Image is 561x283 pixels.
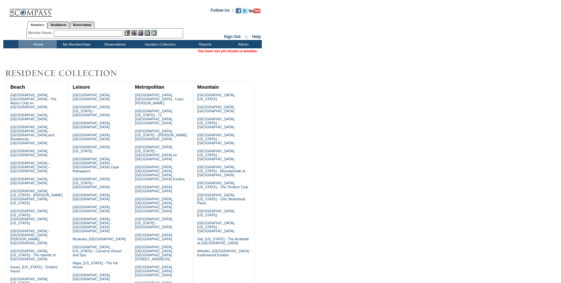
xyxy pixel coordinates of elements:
[211,7,234,15] td: Follow Us ::
[9,3,52,17] img: Compass Home
[135,129,187,141] a: [GEOGRAPHIC_DATA], [US_STATE] - [PERSON_NAME][GEOGRAPHIC_DATA]
[73,237,126,241] a: Muskoka, [GEOGRAPHIC_DATA]
[197,149,235,161] a: [GEOGRAPHIC_DATA], [US_STATE] - [GEOGRAPHIC_DATA]
[73,145,111,153] a: [GEOGRAPHIC_DATA], [US_STATE]
[73,205,111,213] a: [GEOGRAPHIC_DATA], [GEOGRAPHIC_DATA]
[197,93,235,101] a: [GEOGRAPHIC_DATA], [US_STATE]
[197,193,245,205] a: [GEOGRAPHIC_DATA], [US_STATE] - One Steamboat Place
[73,245,122,257] a: [GEOGRAPHIC_DATA], [US_STATE] - Carneros Resort and Spa
[10,93,57,109] a: [GEOGRAPHIC_DATA], [GEOGRAPHIC_DATA] - The Abaco Club on [GEOGRAPHIC_DATA]
[10,149,48,157] a: [GEOGRAPHIC_DATA], [GEOGRAPHIC_DATA]
[10,125,54,145] a: [GEOGRAPHIC_DATA], [GEOGRAPHIC_DATA] - [GEOGRAPHIC_DATA] and Residences [GEOGRAPHIC_DATA]
[10,249,56,261] a: [GEOGRAPHIC_DATA], [US_STATE] - The Islands of [GEOGRAPHIC_DATA]
[248,10,260,14] a: Subscribe to our YouTube Channel
[197,249,251,257] a: Whistler, [GEOGRAPHIC_DATA] - Kadenwood Estates
[135,245,174,261] a: [GEOGRAPHIC_DATA], [GEOGRAPHIC_DATA] - [GEOGRAPHIC_DATA][STREET_ADDRESS]
[197,105,235,113] a: [GEOGRAPHIC_DATA], [GEOGRAPHIC_DATA]
[10,265,58,273] a: Kaua'i, [US_STATE] - Timbers Kaua'i
[197,84,219,90] a: Mountain
[151,30,157,36] img: b_calculator.gif
[135,145,177,161] a: [GEOGRAPHIC_DATA], [US_STATE] - [GEOGRAPHIC_DATA] on [GEOGRAPHIC_DATA]
[197,221,235,233] a: [GEOGRAPHIC_DATA], [US_STATE] - [GEOGRAPHIC_DATA]
[73,177,111,189] a: [GEOGRAPHIC_DATA], [US_STATE] - [GEOGRAPHIC_DATA]
[10,229,49,245] a: [GEOGRAPHIC_DATA] - [GEOGRAPHIC_DATA][PERSON_NAME], [GEOGRAPHIC_DATA]
[131,30,137,36] img: View
[135,197,174,213] a: [GEOGRAPHIC_DATA], [GEOGRAPHIC_DATA] - [GEOGRAPHIC_DATA] [GEOGRAPHIC_DATA]
[135,109,173,125] a: [GEOGRAPHIC_DATA], [US_STATE] - 71 [GEOGRAPHIC_DATA], [GEOGRAPHIC_DATA]
[124,30,130,36] img: b_edit.gif
[236,8,241,13] img: Become our fan on Facebook
[198,49,258,53] span: You have not yet chosen a member.
[47,21,70,28] a: Residences
[197,117,235,129] a: [GEOGRAPHIC_DATA], [US_STATE] - [GEOGRAPHIC_DATA]
[223,40,262,48] td: Admin
[197,209,235,217] a: [GEOGRAPHIC_DATA], [US_STATE]
[57,40,95,48] td: My Memberships
[73,93,111,101] a: [GEOGRAPHIC_DATA], [GEOGRAPHIC_DATA]
[252,34,261,39] a: Help
[242,8,247,13] img: Follow us on Twitter
[236,10,241,14] a: Become our fan on Facebook
[135,185,173,193] a: [GEOGRAPHIC_DATA], [GEOGRAPHIC_DATA]
[10,177,48,185] a: [GEOGRAPHIC_DATA], [GEOGRAPHIC_DATA]
[224,34,240,39] a: Sign Out
[10,113,48,121] a: [GEOGRAPHIC_DATA], [GEOGRAPHIC_DATA]
[73,193,111,201] a: [GEOGRAPHIC_DATA], [GEOGRAPHIC_DATA]
[73,157,119,173] a: [GEOGRAPHIC_DATA], [GEOGRAPHIC_DATA] - [GEOGRAPHIC_DATA] Cape Kidnappers
[135,93,183,105] a: [GEOGRAPHIC_DATA], [GEOGRAPHIC_DATA] - Casa [PERSON_NAME]
[3,67,133,80] img: Destinations by Exclusive Resorts
[28,30,54,36] div: Member Name:
[197,165,245,177] a: [GEOGRAPHIC_DATA], [US_STATE] - Mountainside at [GEOGRAPHIC_DATA]
[197,133,235,145] a: [GEOGRAPHIC_DATA], [US_STATE] - [GEOGRAPHIC_DATA]
[73,105,111,117] a: [GEOGRAPHIC_DATA], [US_STATE] - [GEOGRAPHIC_DATA]
[133,40,185,48] td: Vacation Collection
[135,265,174,277] a: [GEOGRAPHIC_DATA], [GEOGRAPHIC_DATA] - [GEOGRAPHIC_DATA]
[73,84,90,90] a: Leisure
[10,209,48,225] a: [GEOGRAPHIC_DATA], [US_STATE] - [GEOGRAPHIC_DATA], [US_STATE]
[10,189,63,205] a: [GEOGRAPHIC_DATA], [US_STATE] - [PERSON_NAME][GEOGRAPHIC_DATA], [US_STATE]
[185,40,223,48] td: Reports
[10,161,49,173] a: [GEOGRAPHIC_DATA] - [GEOGRAPHIC_DATA] - [GEOGRAPHIC_DATA]
[144,30,150,36] img: Reservations
[73,261,118,269] a: Napa, [US_STATE] - The Ink House
[135,233,173,241] a: [GEOGRAPHIC_DATA], [GEOGRAPHIC_DATA]
[135,84,164,90] a: Metropolitan
[248,8,260,13] img: Subscribe to our YouTube Channel
[73,133,111,141] a: [GEOGRAPHIC_DATA], [GEOGRAPHIC_DATA]
[73,121,111,129] a: [GEOGRAPHIC_DATA], [GEOGRAPHIC_DATA]
[135,217,173,229] a: [GEOGRAPHIC_DATA], [US_STATE] - [GEOGRAPHIC_DATA]
[242,10,247,14] a: Follow us on Twitter
[10,84,25,90] a: Beach
[70,21,95,28] a: Reservations
[197,237,249,245] a: Vail, [US_STATE] - The Arrabelle at [GEOGRAPHIC_DATA]
[245,34,248,39] span: ::
[138,30,143,36] img: Impersonate
[73,273,111,281] a: [GEOGRAPHIC_DATA], [GEOGRAPHIC_DATA]
[95,40,133,48] td: Reservations
[73,217,112,233] a: [GEOGRAPHIC_DATA], [GEOGRAPHIC_DATA] - [GEOGRAPHIC_DATA] [GEOGRAPHIC_DATA]
[135,165,184,181] a: [GEOGRAPHIC_DATA], [GEOGRAPHIC_DATA] - [GEOGRAPHIC_DATA], [GEOGRAPHIC_DATA] Exotica
[27,21,48,29] a: Members
[197,181,248,189] a: [GEOGRAPHIC_DATA], [US_STATE] - The Timbers Club
[18,40,57,48] td: Home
